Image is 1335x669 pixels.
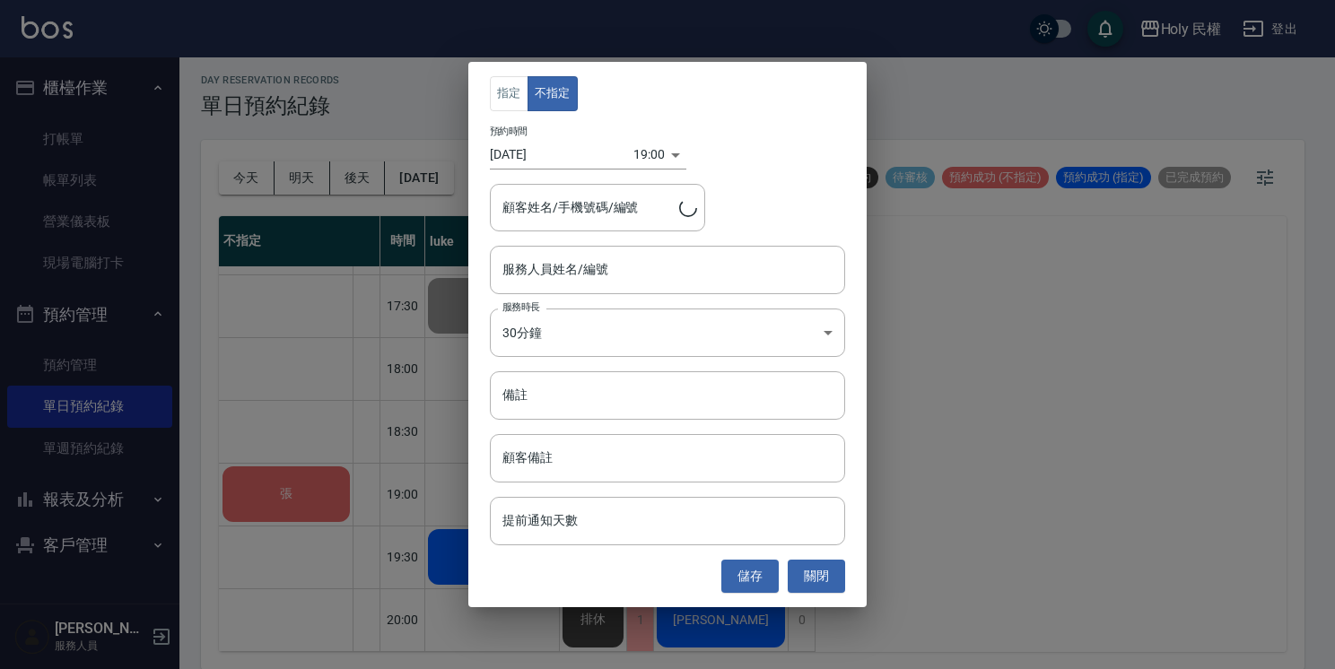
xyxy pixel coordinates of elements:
label: 服務時長 [502,300,540,314]
button: 關閉 [788,560,845,593]
input: Choose date, selected date is 2025-09-11 [490,140,633,169]
div: 19:00 [633,140,665,169]
button: 指定 [490,76,528,111]
button: 不指定 [528,76,578,111]
div: 30分鐘 [490,308,845,357]
label: 預約時間 [490,125,528,138]
button: 儲存 [721,560,779,593]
